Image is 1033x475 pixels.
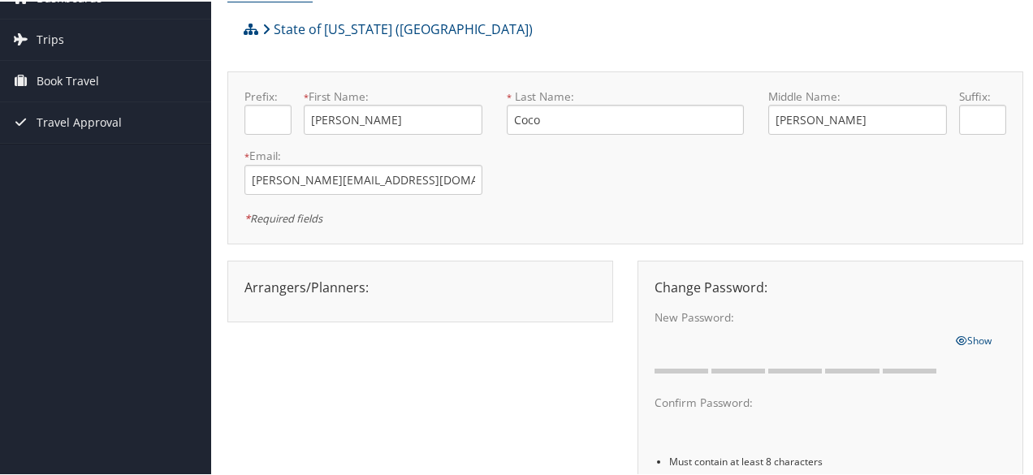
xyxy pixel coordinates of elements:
[37,101,122,141] span: Travel Approval
[37,18,64,58] span: Trips
[232,276,608,296] div: Arrangers/Planners:
[956,332,992,346] span: Show
[244,146,482,162] label: Email:
[669,452,1006,468] li: Must contain at least 8 characters
[655,393,944,409] label: Confirm Password:
[244,87,292,103] label: Prefix:
[244,209,322,224] em: Required fields
[507,87,745,103] label: Last Name:
[642,276,1018,296] div: Change Password:
[959,87,1006,103] label: Suffix:
[304,87,482,103] label: First Name:
[655,308,944,324] label: New Password:
[37,59,99,100] span: Book Travel
[262,11,533,44] a: State of [US_STATE] ([GEOGRAPHIC_DATA])
[956,329,992,347] a: Show
[768,87,946,103] label: Middle Name:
